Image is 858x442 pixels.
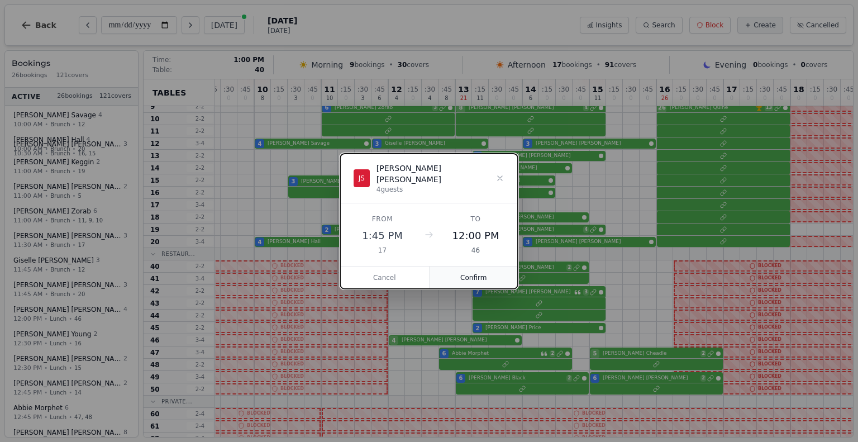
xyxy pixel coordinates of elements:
div: 1:45 PM [354,228,411,244]
div: 46 [447,246,504,255]
div: [PERSON_NAME] [PERSON_NAME] [376,163,495,185]
div: From [354,215,411,224]
div: 17 [354,246,411,255]
div: JS [354,169,370,187]
button: Cancel [340,267,430,289]
div: 12:00 PM [447,228,504,244]
div: To [447,215,504,224]
button: Confirm [430,267,518,289]
div: 4 guests [376,185,495,194]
